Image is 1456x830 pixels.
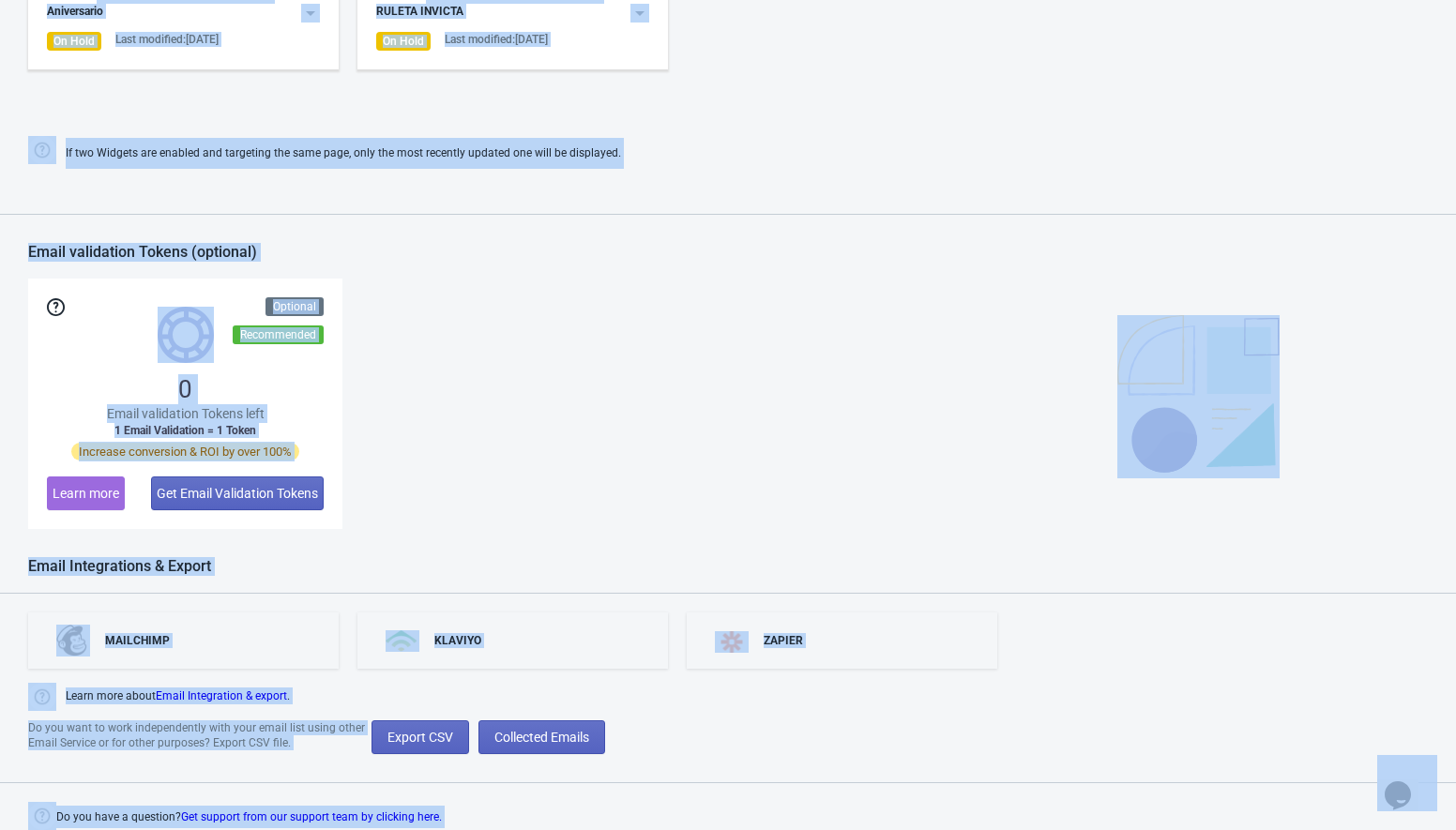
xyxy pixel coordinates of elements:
[53,486,119,501] span: Learn more
[376,32,431,51] div: On Hold
[28,720,372,754] div: Do you want to work independently with your email list using other Email Service or for other pur...
[56,806,442,828] span: Do you have a question?
[28,136,56,164] img: help.png
[47,476,125,510] button: Learn more
[265,297,324,316] div: Optional
[715,631,749,653] img: zapier.svg
[66,138,621,169] span: If two Widgets are enabled and targeting the same page, only the most recently updated one will b...
[28,683,56,711] img: help.png
[158,307,214,363] img: tokens.svg
[178,374,192,404] span: 0
[115,32,219,47] div: Last modified: [DATE]
[47,4,103,23] div: Aniversario
[764,633,803,648] div: ZAPIER
[28,802,56,830] img: help.png
[181,810,442,823] a: Get support from our support team by clicking here.
[105,633,170,648] div: MAILCHIMP
[114,423,256,438] span: 1 Email Validation = 1 Token
[445,32,548,47] div: Last modified: [DATE]
[478,720,605,754] button: Collected Emails
[66,687,290,711] span: Learn more about .
[387,730,453,745] span: Export CSV
[372,720,469,754] button: Export CSV
[151,476,324,510] button: Get Email Validation Tokens
[1377,755,1437,811] iframe: chat widget
[157,486,318,501] span: Get Email Validation Tokens
[301,4,320,23] img: dropdown.png
[386,630,419,652] img: klaviyo.png
[1117,315,1280,473] img: illustration.svg
[47,32,101,51] div: On Hold
[376,4,463,23] div: RULETA INVICTA
[56,625,90,656] img: mailchimp.png
[630,4,649,23] img: dropdown.png
[156,689,287,702] a: Email Integration & export
[434,633,481,648] div: KLAVIYO
[71,443,299,460] span: Increase conversion & ROI by over 100%
[494,730,589,745] span: Collected Emails
[107,404,265,423] span: Email validation Tokens left
[233,325,324,344] div: Recommended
